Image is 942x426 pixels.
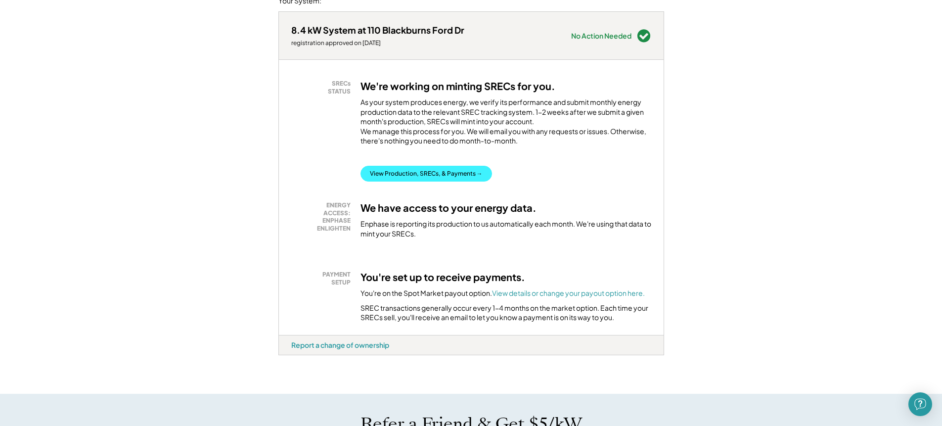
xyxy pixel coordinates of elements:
div: SRECs STATUS [296,80,351,95]
div: Open Intercom Messenger [908,392,932,416]
div: You're on the Spot Market payout option. [360,288,645,298]
div: Report a change of ownership [291,340,389,349]
button: View Production, SRECs, & Payments → [360,166,492,182]
div: 47qxdg2a - VA Distributed [278,355,314,359]
div: registration approved on [DATE] [291,39,464,47]
div: No Action Needed [571,32,631,39]
div: ENERGY ACCESS: ENPHASE ENLIGHTEN [296,201,351,232]
h3: You're set up to receive payments. [360,271,525,284]
div: 8.4 kW System at 110 Blackburns Ford Dr [291,24,464,36]
h3: We're working on minting SRECs for you. [360,80,555,93]
div: As your system produces energy, we verify its performance and submit monthly energy production da... [360,97,651,151]
h3: We have access to your energy data. [360,201,537,214]
div: Enphase is reporting its production to us automatically each month. We're using that data to mint... [360,219,651,238]
div: SREC transactions generally occur every 1-4 months on the market option. Each time your SRECs sel... [360,303,651,323]
div: PAYMENT SETUP [296,271,351,286]
a: View details or change your payout option here. [492,288,645,297]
